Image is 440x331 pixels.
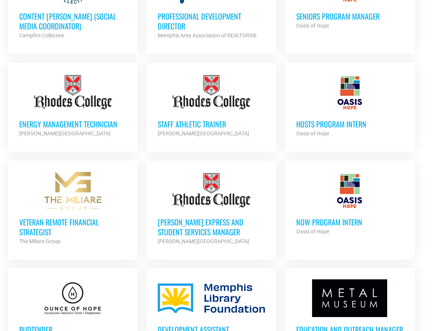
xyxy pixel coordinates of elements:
strong: Oasis of Hope [296,228,329,234]
h3: Staff Athletic Trainer [158,119,265,129]
strong: Oasis of Hope [296,130,329,136]
h3: NOW Program Intern [296,217,403,227]
strong: [PERSON_NAME][GEOGRAPHIC_DATA] [158,130,249,136]
strong: Memphis Area Association of REALTORS® [158,32,257,38]
h3: Professional Development Director [158,11,265,31]
a: Veteran Remote Financial Strategist The Miliare Group [8,161,138,257]
h3: Content [PERSON_NAME] (Social Media Coordinator) [19,11,126,31]
a: Staff Athletic Trainer [PERSON_NAME][GEOGRAPHIC_DATA] [146,63,276,149]
a: HOSTS Program Intern Oasis of Hope [285,63,415,149]
a: [PERSON_NAME] Express and Student Services Manager [PERSON_NAME][GEOGRAPHIC_DATA] [146,161,276,257]
h3: Energy Management Technician [19,119,126,129]
h3: Seniors Program Manager [296,11,403,21]
a: Energy Management Technician [PERSON_NAME][GEOGRAPHIC_DATA] [8,63,138,149]
h3: [PERSON_NAME] Express and Student Services Manager [158,217,265,237]
strong: Campfire Collective [19,32,64,38]
a: NOW Program Intern Oasis of Hope [285,161,415,247]
strong: Oasis of Hope [296,23,329,29]
strong: [PERSON_NAME][GEOGRAPHIC_DATA] [158,238,249,244]
strong: The Miliare Group [19,238,60,244]
h3: HOSTS Program Intern [296,119,403,129]
h3: Veteran Remote Financial Strategist [19,217,126,237]
strong: [PERSON_NAME][GEOGRAPHIC_DATA] [19,130,111,136]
